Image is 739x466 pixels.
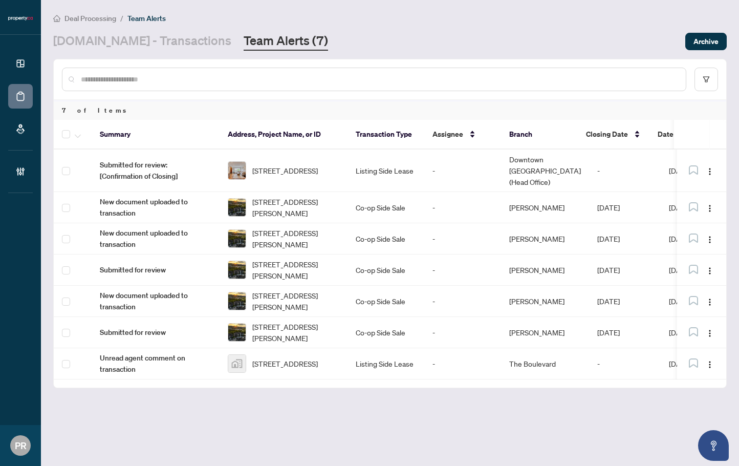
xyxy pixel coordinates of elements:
[228,261,246,279] img: thumbnail-img
[347,317,424,348] td: Co-op Side Sale
[424,120,501,150] th: Assignee
[424,317,501,348] td: -
[424,348,501,379] td: -
[347,348,424,379] td: Listing Side Lease
[244,32,328,51] a: Team Alerts (7)
[228,230,246,247] img: thumbnail-img
[501,317,589,348] td: [PERSON_NAME]
[706,167,714,176] img: Logo
[578,120,649,150] th: Closing Date
[432,129,463,140] span: Assignee
[120,12,123,24] li: /
[501,255,589,286] td: [PERSON_NAME]
[702,324,718,341] button: Logo
[424,286,501,317] td: -
[228,162,246,179] img: thumbnail-img
[53,32,231,51] a: [DOMAIN_NAME] - Transactions
[252,227,339,250] span: [STREET_ADDRESS][PERSON_NAME]
[702,230,718,247] button: Logo
[702,355,718,372] button: Logo
[92,120,220,150] th: Summary
[586,129,628,140] span: Closing Date
[702,162,718,179] button: Logo
[347,286,424,317] td: Co-op Side Sale
[424,223,501,255] td: -
[347,120,424,150] th: Transaction Type
[228,199,246,216] img: thumbnail-img
[228,355,246,372] img: thumbnail-img
[706,204,714,213] img: Logo
[100,159,211,182] span: Submitted for review: [Confirmation of Closing]
[706,298,714,306] img: Logo
[127,14,166,23] span: Team Alerts
[252,165,318,176] span: [STREET_ADDRESS]
[702,293,718,309] button: Logo
[706,361,714,369] img: Logo
[252,321,339,344] span: [STREET_ADDRESS][PERSON_NAME]
[589,150,661,192] td: -
[589,348,661,379] td: -
[501,150,589,192] td: Downtown [GEOGRAPHIC_DATA] (Head Office)
[8,15,33,22] img: logo
[100,290,211,312] span: New document uploaded to transaction
[693,33,719,50] span: Archive
[501,223,589,255] td: [PERSON_NAME]
[589,255,661,286] td: [DATE]
[703,76,710,83] span: filter
[252,358,318,369] span: [STREET_ADDRESS]
[252,290,339,312] span: [STREET_ADDRESS][PERSON_NAME]
[64,14,116,23] span: Deal Processing
[100,327,211,338] span: Submitted for review
[702,262,718,278] button: Logo
[501,192,589,223] td: [PERSON_NAME]
[706,236,714,244] img: Logo
[100,352,211,375] span: Unread agent comment on transaction
[702,199,718,216] button: Logo
[15,438,27,453] span: PR
[53,15,60,22] span: home
[228,324,246,341] img: thumbnail-img
[347,192,424,223] td: Co-op Side Sale
[347,223,424,255] td: Co-op Side Sale
[347,150,424,192] td: Listing Side Lease
[252,196,339,219] span: [STREET_ADDRESS][PERSON_NAME]
[424,150,501,192] td: -
[589,192,661,223] td: [DATE]
[100,227,211,250] span: New document uploaded to transaction
[228,292,246,310] img: thumbnail-img
[501,120,578,150] th: Branch
[252,259,339,281] span: [STREET_ADDRESS][PERSON_NAME]
[706,329,714,337] img: Logo
[54,100,726,120] div: 7 of Items
[501,286,589,317] td: [PERSON_NAME]
[347,255,424,286] td: Co-op Side Sale
[589,317,661,348] td: [DATE]
[694,68,718,91] button: filter
[589,286,661,317] td: [DATE]
[706,267,714,275] img: Logo
[424,255,501,286] td: -
[698,430,729,461] button: Open asap
[100,196,211,219] span: New document uploaded to transaction
[685,33,727,50] button: Archive
[424,192,501,223] td: -
[220,120,347,150] th: Address, Project Name, or ID
[658,129,697,140] span: Date Added
[589,223,661,255] td: [DATE]
[501,348,589,379] td: The Boulevard
[100,264,211,276] span: Submitted for review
